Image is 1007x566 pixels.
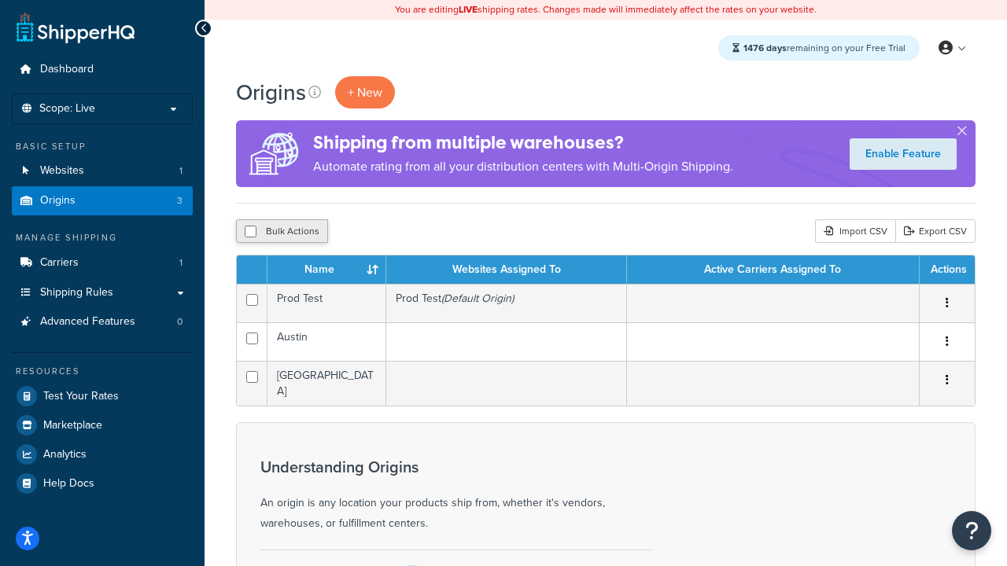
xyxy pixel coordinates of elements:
[260,458,654,534] div: An origin is any location your products ship from, whether it's vendors, warehouses, or fulfillme...
[12,248,193,277] li: Carriers
[260,458,654,476] h3: Understanding Origins
[236,120,313,187] img: ad-origins-multi-dfa493678c5a35abed25fd24b4b8a3fa3505936ce257c16c00bdefe2f3200be3.png
[267,322,386,361] td: Austin
[40,164,84,178] span: Websites
[177,315,183,329] span: 0
[12,365,193,378] div: Resources
[313,156,733,178] p: Automate rating from all your distribution centers with Multi-Origin Shipping.
[179,164,183,178] span: 1
[12,307,193,336] li: Advanced Features
[12,231,193,244] div: Manage Shipping
[43,477,94,491] span: Help Docs
[12,440,193,469] a: Analytics
[12,469,193,498] a: Help Docs
[12,156,193,186] li: Websites
[40,286,113,300] span: Shipping Rules
[815,219,895,243] div: Import CSV
[743,41,787,55] strong: 1476 days
[12,278,193,307] a: Shipping Rules
[39,102,95,116] span: Scope: Live
[267,284,386,322] td: Prod Test
[179,256,183,270] span: 1
[40,256,79,270] span: Carriers
[348,83,382,101] span: + New
[43,448,87,461] span: Analytics
[12,307,193,336] a: Advanced Features 0
[12,382,193,410] a: Test Your Rates
[40,315,135,329] span: Advanced Features
[12,186,193,215] a: Origins 3
[441,290,514,307] i: (Default Origin)
[267,361,386,406] td: [GEOGRAPHIC_DATA]
[920,255,975,284] th: Actions
[17,12,135,43] a: ShipperHQ Home
[236,219,328,243] button: Bulk Actions
[850,138,957,170] a: Enable Feature
[40,63,94,76] span: Dashboard
[718,35,920,61] div: remaining on your Free Trial
[12,248,193,277] a: Carriers 1
[12,140,193,153] div: Basic Setup
[12,186,193,215] li: Origins
[335,76,395,108] a: + New
[313,130,733,156] h4: Shipping from multiple warehouses?
[12,411,193,439] a: Marketplace
[386,255,627,284] th: Websites Assigned To
[459,2,478,17] b: LIVE
[12,55,193,84] a: Dashboard
[12,156,193,186] a: Websites 1
[895,219,976,243] a: Export CSV
[952,511,991,550] button: Open Resource Center
[177,194,183,208] span: 3
[40,194,76,208] span: Origins
[386,284,627,322] td: Prod Test
[43,419,102,432] span: Marketplace
[43,390,119,403] span: Test Your Rates
[627,255,920,284] th: Active Carriers Assigned To
[267,255,386,284] th: Name : activate to sort column ascending
[236,77,306,108] h1: Origins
